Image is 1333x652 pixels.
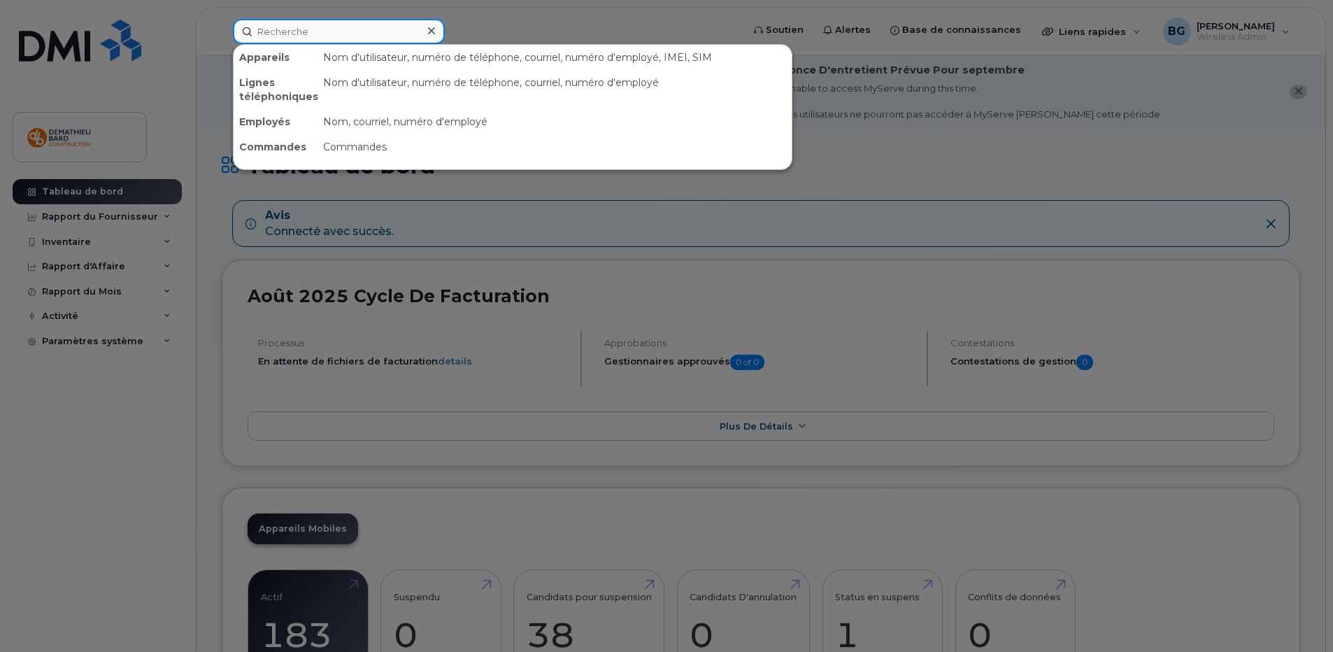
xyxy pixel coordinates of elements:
[234,109,318,134] div: Employés
[318,134,792,160] div: Commandes
[318,70,792,109] div: Nom d'utilisateur, numéro de téléphone, courriel, numéro d'employé
[234,134,318,160] div: Commandes
[234,70,318,109] div: Lignes téléphoniques
[318,109,792,134] div: Nom, courriel, numéro d'employé
[234,45,318,70] div: Appareils
[318,45,792,70] div: Nom d'utilisateur, numéro de téléphone, courriel, numéro d'employé, IMEI, SIM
